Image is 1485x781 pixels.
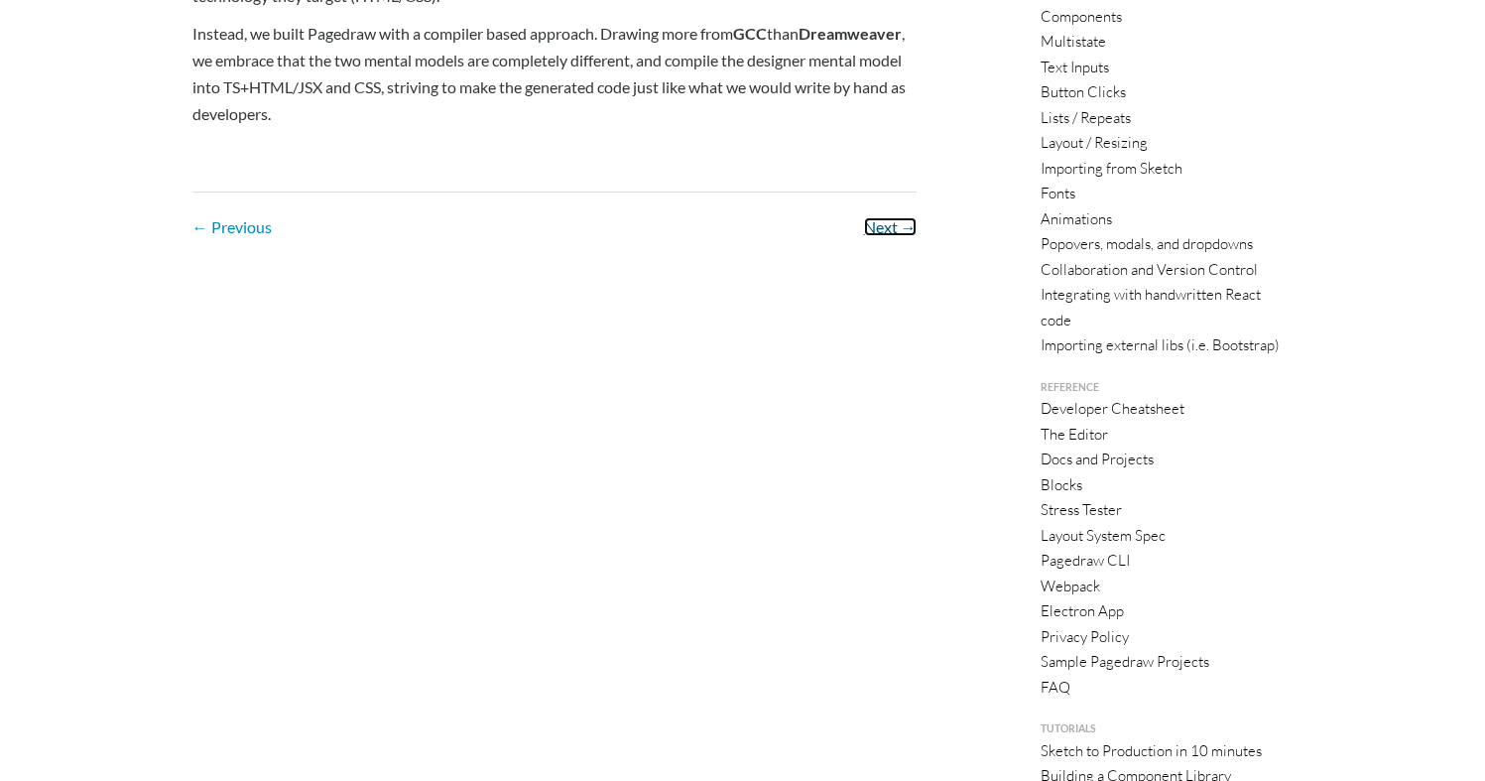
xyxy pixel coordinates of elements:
[1041,425,1108,444] a: The Editor
[733,24,767,43] strong: GCC
[864,217,917,236] a: Next →
[1041,475,1082,494] a: Blocks
[1041,601,1124,620] a: Electron App
[1041,399,1184,418] a: Developer Cheatsheet
[1041,720,1294,738] a: Tutorials
[1041,7,1122,26] a: Components
[1041,526,1166,545] a: Layout System Spec
[1041,260,1258,279] a: Collaboration and Version Control
[1041,285,1261,329] a: Integrating with handwritten React code
[1041,58,1109,76] a: Text Inputs
[1041,379,1294,397] a: Reference
[1041,500,1122,519] a: Stress Tester
[1041,450,1154,468] a: Docs and Projects
[1041,741,1262,760] a: Sketch to Production in 10 minutes
[1041,551,1130,570] a: Pagedraw CLI
[1041,82,1126,101] a: Button Clicks
[192,20,917,128] p: Instead, we built Pagedraw with a compiler based approach. Drawing more from than , we embrace th...
[1041,678,1070,697] a: FAQ
[1041,108,1131,127] a: Lists / Repeats
[1041,184,1075,202] a: Fonts
[1041,577,1100,595] a: Webpack
[799,24,902,43] strong: Dreamweaver
[1041,159,1182,178] a: Importing from Sketch
[192,217,272,236] a: ← Previous
[1041,209,1112,228] a: Animations
[1041,335,1280,354] a: Importing external libs (i.e. Bootstrap)
[1041,652,1209,671] a: Sample Pagedraw Projects
[1041,32,1106,51] a: Multistate
[1041,627,1129,646] a: Privacy Policy
[1041,234,1253,253] a: Popovers, modals, and dropdowns
[1041,133,1148,152] a: Layout / Resizing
